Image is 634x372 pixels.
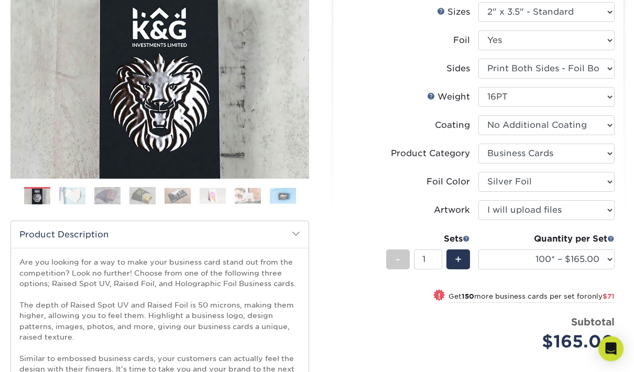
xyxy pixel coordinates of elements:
strong: 150 [462,293,474,301]
div: $165.00 [486,330,615,355]
span: $71 [603,293,615,301]
small: Get more business cards per set for [449,293,615,303]
img: Business Cards 06 [200,188,226,204]
div: Artwork [434,204,470,217]
span: + [455,252,462,268]
span: only [587,293,615,301]
img: Business Cards 08 [270,188,296,204]
div: Sizes [437,6,470,19]
span: ! [438,291,441,302]
div: Foil Color [427,176,470,189]
h2: Product Description [11,222,309,248]
strong: Subtotal [571,316,615,328]
div: Open Intercom Messenger [598,336,624,362]
img: Business Cards 07 [235,188,261,204]
img: Business Cards 03 [94,187,121,205]
div: Quantity per Set [478,233,615,246]
img: Business Cards 02 [59,187,85,205]
div: Weight [427,91,470,104]
div: Foil [453,35,470,47]
img: Business Cards 01 [24,184,50,210]
div: Sides [446,63,470,75]
div: Product Category [391,148,470,160]
img: Business Cards 05 [165,188,191,204]
img: Business Cards 04 [129,187,156,205]
div: Coating [435,119,470,132]
span: - [396,252,400,268]
div: Sets [386,233,470,246]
